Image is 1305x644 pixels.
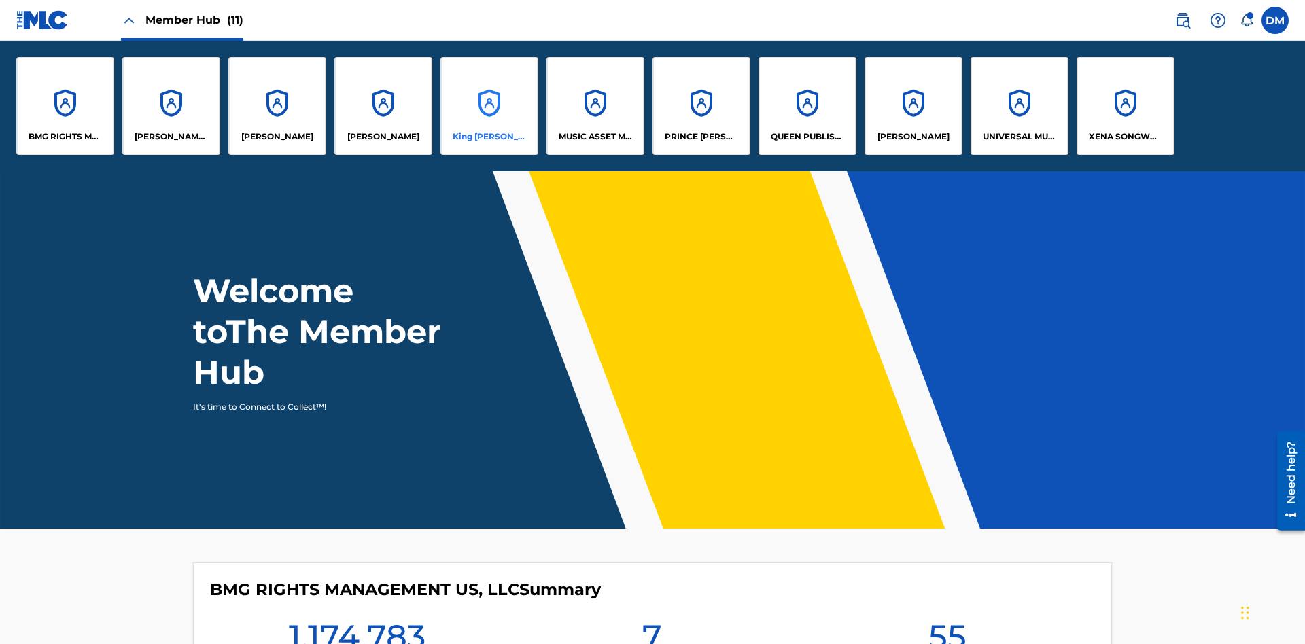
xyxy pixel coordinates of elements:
[440,57,538,155] a: AccountsKing [PERSON_NAME]
[1261,7,1289,34] div: User Menu
[1169,7,1196,34] a: Public Search
[16,10,69,30] img: MLC Logo
[1204,7,1232,34] div: Help
[210,579,601,600] h4: BMG RIGHTS MANAGEMENT US, LLC
[877,130,950,143] p: RONALD MCTESTERSON
[865,57,962,155] a: Accounts[PERSON_NAME]
[29,130,103,143] p: BMG RIGHTS MANAGEMENT US, LLC
[771,130,845,143] p: QUEEN PUBLISHA
[1174,12,1191,29] img: search
[453,130,527,143] p: King McTesterson
[1241,592,1249,633] div: Drag
[559,130,633,143] p: MUSIC ASSET MANAGEMENT (MAM)
[193,401,429,413] p: It's time to Connect to Collect™!
[983,130,1057,143] p: UNIVERSAL MUSIC PUB GROUP
[16,57,114,155] a: AccountsBMG RIGHTS MANAGEMENT US, LLC
[193,270,447,393] h1: Welcome to The Member Hub
[241,130,313,143] p: ELVIS COSTELLO
[145,12,243,28] span: Member Hub
[1077,57,1174,155] a: AccountsXENA SONGWRITER
[665,130,739,143] p: PRINCE MCTESTERSON
[135,130,209,143] p: CLEO SONGWRITER
[1089,130,1163,143] p: XENA SONGWRITER
[652,57,750,155] a: AccountsPRINCE [PERSON_NAME]
[1210,12,1226,29] img: help
[546,57,644,155] a: AccountsMUSIC ASSET MANAGEMENT (MAM)
[122,57,220,155] a: Accounts[PERSON_NAME] SONGWRITER
[1240,14,1253,27] div: Notifications
[971,57,1068,155] a: AccountsUNIVERSAL MUSIC PUB GROUP
[227,14,243,26] span: (11)
[1237,579,1305,644] iframe: Chat Widget
[228,57,326,155] a: Accounts[PERSON_NAME]
[759,57,856,155] a: AccountsQUEEN PUBLISHA
[347,130,419,143] p: EYAMA MCSINGER
[121,12,137,29] img: Close
[334,57,432,155] a: Accounts[PERSON_NAME]
[1267,426,1305,537] iframe: Resource Center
